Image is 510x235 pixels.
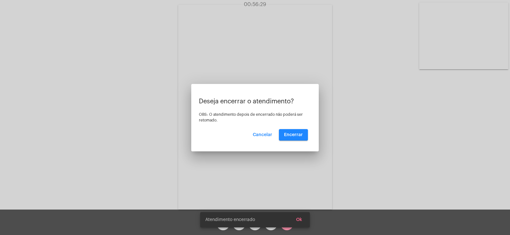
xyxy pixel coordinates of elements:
[279,129,308,141] button: Encerrar
[244,2,266,7] span: 00:56:29
[199,98,311,105] p: Deseja encerrar o atendimento?
[199,113,303,122] span: OBS: O atendimento depois de encerrado não poderá ser retomado.
[284,133,303,137] span: Encerrar
[253,133,272,137] span: Cancelar
[296,218,302,222] span: Ok
[248,129,277,141] button: Cancelar
[205,217,255,223] span: Atendimento encerrado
